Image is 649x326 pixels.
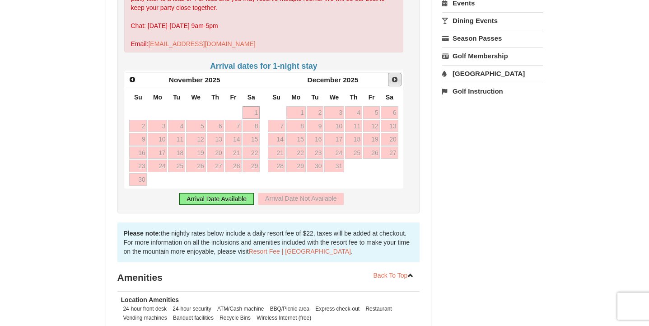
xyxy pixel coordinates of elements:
[169,76,203,84] span: November
[129,173,147,186] a: 30
[324,106,344,119] a: 3
[211,94,219,101] span: Thursday
[324,133,344,146] a: 17
[286,160,306,172] a: 29
[148,40,255,47] a: [EMAIL_ADDRESS][DOMAIN_NAME]
[170,304,213,313] li: 24-hour security
[363,304,394,313] li: Restaurant
[368,269,420,282] a: Back To Top
[324,160,344,172] a: 31
[168,160,185,172] a: 25
[168,133,185,146] a: 11
[148,146,167,159] a: 17
[286,106,306,119] a: 1
[345,120,362,132] a: 11
[308,76,341,84] span: December
[268,146,285,159] a: 21
[129,76,136,83] span: Prev
[442,30,543,47] a: Season Passes
[272,94,280,101] span: Sunday
[442,65,543,82] a: [GEOGRAPHIC_DATA]
[307,120,324,132] a: 9
[324,120,344,132] a: 10
[207,120,224,132] a: 6
[148,120,167,132] a: 3
[121,304,169,313] li: 24-hour front desk
[153,94,162,101] span: Monday
[225,160,242,172] a: 28
[186,160,206,172] a: 26
[268,160,285,172] a: 28
[350,94,357,101] span: Thursday
[307,146,324,159] a: 23
[442,47,543,64] a: Golf Membership
[225,146,242,159] a: 21
[243,133,260,146] a: 15
[249,248,351,255] a: Resort Fee | [GEOGRAPHIC_DATA]
[268,304,312,313] li: BBQ/Picnic area
[247,94,255,101] span: Saturday
[179,193,254,205] div: Arrival Date Available
[268,120,285,132] a: 7
[369,94,375,101] span: Friday
[225,120,242,132] a: 7
[345,146,362,159] a: 25
[148,133,167,146] a: 10
[124,61,404,71] h4: Arrival dates for 1-night stay
[307,133,324,146] a: 16
[243,146,260,159] a: 22
[225,133,242,146] a: 14
[121,296,179,303] strong: Location Amenities
[345,133,362,146] a: 18
[307,106,324,119] a: 2
[363,106,380,119] a: 5
[129,120,147,132] a: 2
[388,73,402,86] a: Next
[205,76,220,84] span: 2025
[386,94,393,101] span: Saturday
[124,230,161,237] strong: Please note:
[230,94,236,101] span: Friday
[381,120,398,132] a: 13
[207,133,224,146] a: 13
[186,146,206,159] a: 19
[286,120,306,132] a: 8
[391,76,398,83] span: Next
[254,313,313,322] li: Wireless Internet (free)
[381,146,398,159] a: 27
[311,94,318,101] span: Tuesday
[363,133,380,146] a: 19
[207,146,224,159] a: 20
[330,94,339,101] span: Wednesday
[343,76,358,84] span: 2025
[191,94,201,101] span: Wednesday
[207,160,224,172] a: 27
[381,106,398,119] a: 6
[286,133,306,146] a: 15
[217,313,253,322] li: Recycle Bins
[134,94,142,101] span: Sunday
[168,120,185,132] a: 4
[129,160,147,172] a: 23
[363,120,380,132] a: 12
[243,106,260,119] a: 1
[307,160,324,172] a: 30
[215,304,266,313] li: ATM/Cash machine
[117,269,420,287] h3: Amenities
[243,160,260,172] a: 29
[381,133,398,146] a: 20
[442,12,543,29] a: Dining Events
[243,120,260,132] a: 8
[291,94,300,101] span: Monday
[186,120,206,132] a: 5
[129,133,147,146] a: 9
[258,193,343,205] div: Arrival Date Not Available
[268,133,285,146] a: 14
[171,313,216,322] li: Banquet facilities
[121,313,169,322] li: Vending machines
[324,146,344,159] a: 24
[126,73,139,86] a: Prev
[186,133,206,146] a: 12
[173,94,180,101] span: Tuesday
[286,146,306,159] a: 22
